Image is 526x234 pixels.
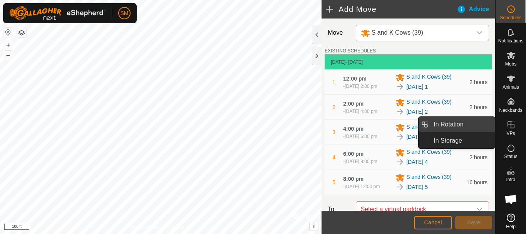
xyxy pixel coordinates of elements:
[325,25,352,41] label: Move
[343,76,367,82] span: 12:00 pm
[434,136,462,145] span: In Storage
[358,202,472,217] span: Select a virtual paddock
[332,179,335,185] span: 5
[424,219,442,226] span: Cancel
[343,101,364,107] span: 2:00 pm
[332,129,335,135] span: 3
[345,59,363,65] span: - [DATE]
[395,82,405,91] img: To
[429,133,495,148] a: In Storage
[343,133,377,140] div: -
[414,216,452,229] button: Cancel
[504,154,517,159] span: Status
[469,104,487,110] span: 2 hours
[406,133,428,141] a: [DATE] 3
[345,84,377,89] span: [DATE] 2:00 pm
[345,134,377,139] span: [DATE] 6:00 pm
[343,158,377,165] div: -
[472,25,487,41] div: dropdown trigger
[395,182,405,192] img: To
[406,123,452,132] span: S and K Cows (39)
[496,210,526,232] a: Help
[3,51,13,60] button: –
[467,219,480,226] span: Save
[467,179,487,185] span: 16 hours
[332,154,335,160] span: 4
[345,109,377,114] span: [DATE] 4:00 pm
[326,5,456,14] h2: Add Move
[506,177,515,182] span: Infra
[434,120,463,129] span: In Rotation
[500,15,521,20] span: Schedules
[419,117,495,132] li: In Rotation
[455,216,492,229] button: Save
[131,224,159,231] a: Privacy Policy
[313,223,315,229] span: i
[406,158,428,166] a: [DATE] 4
[395,132,405,141] img: To
[395,157,405,167] img: To
[345,159,377,164] span: [DATE] 8:00 pm
[406,173,452,182] span: S and K Cows (39)
[372,29,423,36] span: S and K Cows (39)
[506,131,515,136] span: VPs
[499,108,522,113] span: Neckbands
[332,79,335,85] span: 1
[3,40,13,50] button: +
[469,79,487,85] span: 2 hours
[345,184,380,189] span: [DATE] 12:00 pm
[406,83,428,91] a: [DATE] 1
[332,104,335,110] span: 2
[310,222,318,231] button: i
[406,183,428,191] a: [DATE] 5
[499,188,523,211] div: Open chat
[457,5,495,14] div: Advice
[343,151,364,157] span: 6:00 pm
[343,83,377,90] div: -
[505,62,516,66] span: Mobs
[406,108,428,116] a: [DATE] 2
[331,59,345,65] span: [DATE]
[121,9,129,17] span: SM
[469,154,487,160] span: 2 hours
[419,133,495,148] li: In Storage
[503,85,519,89] span: Animals
[168,224,191,231] a: Contact Us
[343,108,377,115] div: -
[325,201,352,217] label: To
[472,202,487,217] div: dropdown trigger
[498,39,523,43] span: Notifications
[406,98,452,107] span: S and K Cows (39)
[17,28,26,37] button: Map Layers
[343,126,364,132] span: 4:00 pm
[406,73,452,82] span: S and K Cows (39)
[506,224,516,229] span: Help
[406,148,452,157] span: S and K Cows (39)
[358,25,472,41] span: S and K Cows
[429,117,495,132] a: In Rotation
[395,107,405,116] img: To
[3,28,13,37] button: Reset Map
[343,183,380,190] div: -
[325,47,376,54] label: EXISTING SCHEDULES
[343,176,364,182] span: 8:00 pm
[9,6,106,20] img: Gallagher Logo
